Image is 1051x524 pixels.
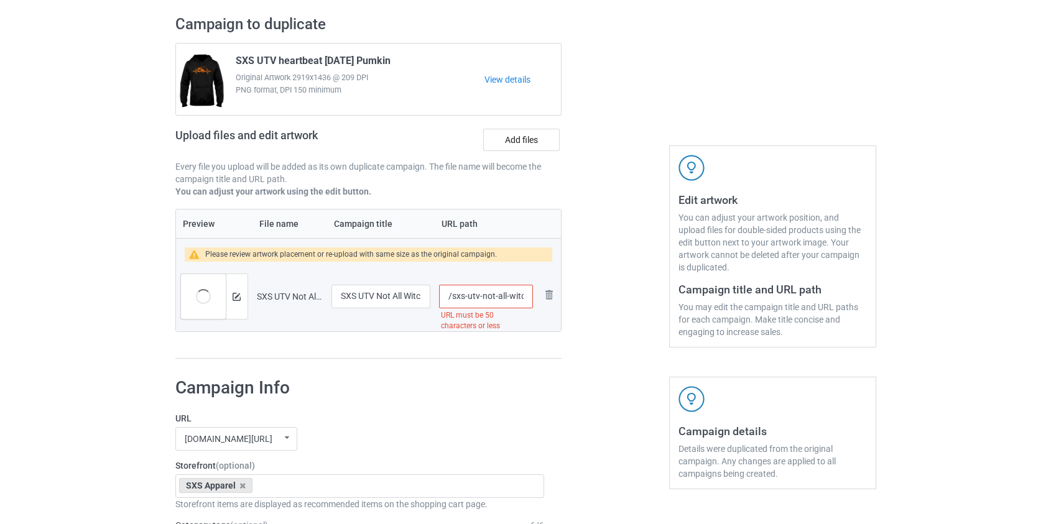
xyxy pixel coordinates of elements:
div: SXS Apparel [179,478,253,493]
a: View details [484,73,561,86]
div: [DOMAIN_NAME][URL] [185,434,272,443]
span: (optional) [216,461,255,471]
label: URL [175,412,545,425]
label: Storefront [175,459,545,472]
img: svg+xml;base64,PD94bWwgdmVyc2lvbj0iMS4wIiBlbmNvZGluZz0iVVRGLTgiPz4KPHN2ZyB3aWR0aD0iNDJweCIgaGVpZ2... [678,155,705,181]
div: You may edit the campaign title and URL paths for each campaign. Make title concise and engaging ... [678,301,867,338]
div: Please review artwork placement or re-upload with same size as the original campaign. [205,247,497,262]
h3: Campaign title and URL path [678,282,867,296]
img: svg+xml;base64,PD94bWwgdmVyc2lvbj0iMS4wIiBlbmNvZGluZz0iVVRGLTgiPz4KPHN2ZyB3aWR0aD0iMTRweCIgaGVpZ2... [233,293,241,301]
div: URL must be 50 characters or less [439,308,532,333]
th: URL path [435,209,537,238]
h3: Campaign details [678,424,867,438]
div: Details were duplicated from the original campaign. Any changes are applied to all campaigns bein... [678,443,867,480]
th: Campaign title [327,209,435,238]
h2: Campaign to duplicate [175,15,562,34]
label: Add files [483,129,560,151]
th: Preview [176,209,252,238]
div: Storefront items are displayed as recommended items on the shopping cart page. [175,498,545,510]
h3: Edit artwork [678,193,867,207]
h2: Upload files and edit artwork [175,129,407,152]
img: svg+xml;base64,PD94bWwgdmVyc2lvbj0iMS4wIiBlbmNvZGluZz0iVVRGLTgiPz4KPHN2ZyB3aWR0aD0iMjhweCIgaGVpZ2... [542,287,557,302]
div: SXS UTV Not All Witches Ride Broomsticks One Of Them Ride A SXS.png [257,290,323,303]
img: warning [189,250,206,259]
h1: Campaign Info [175,377,545,399]
div: You can adjust your artwork position, and upload files for double-sided products using the edit b... [678,211,867,273]
img: svg+xml;base64,PD94bWwgdmVyc2lvbj0iMS4wIiBlbmNvZGluZz0iVVRGLTgiPz4KPHN2ZyB3aWR0aD0iNDJweCIgaGVpZ2... [678,386,705,412]
p: Every file you upload will be added as its own duplicate campaign. The file name will become the ... [175,160,562,185]
span: SXS UTV heartbeat [DATE] Pumkin [236,55,391,71]
th: File name [252,209,327,238]
span: Original Artwork 2919x1436 @ 209 DPI [236,71,485,84]
b: You can adjust your artwork using the edit button. [175,186,371,196]
span: PNG format, DPI 150 minimum [236,84,485,96]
